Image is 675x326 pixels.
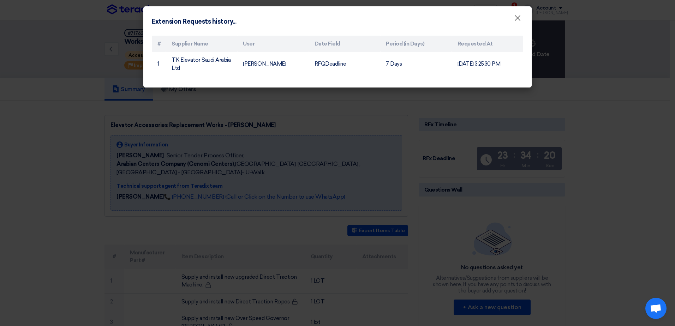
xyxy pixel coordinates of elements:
[237,52,309,76] td: [PERSON_NAME]
[152,52,166,76] td: 1
[645,298,667,319] div: Open chat
[508,11,527,25] button: Close
[152,17,236,26] h4: Extension Requests history...
[152,36,166,52] th: #
[237,36,309,52] th: User
[166,52,237,76] td: TK Elevator Saudi Arabia Ltd
[452,52,523,76] td: [DATE] 3:25:30 PM
[166,36,237,52] th: Supplier Name
[380,52,452,76] td: 7 Days
[514,13,521,27] span: ×
[452,36,523,52] th: Requested At
[309,52,380,76] td: RFQDeadline
[309,36,380,52] th: Date Field
[380,36,452,52] th: Period (in Days)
